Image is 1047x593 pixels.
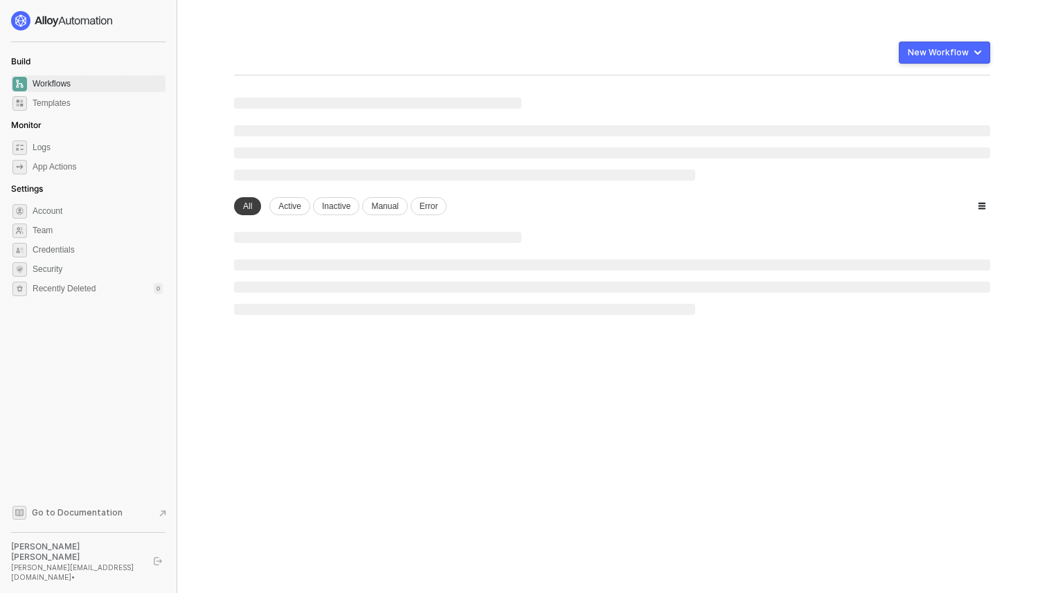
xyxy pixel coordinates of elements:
span: Recently Deleted [33,283,96,295]
span: Settings [11,183,43,194]
div: Manual [362,197,407,215]
button: New Workflow [899,42,990,64]
span: Logs [33,139,163,156]
div: [PERSON_NAME] [PERSON_NAME] [11,541,141,563]
span: Monitor [11,120,42,130]
span: icon-logs [12,140,27,155]
a: logo [11,11,165,30]
div: Inactive [313,197,359,215]
span: Security [33,261,163,277]
span: document-arrow [156,507,170,520]
span: icon-app-actions [12,160,27,174]
span: security [12,262,27,277]
span: Go to Documentation [32,507,123,518]
span: Team [33,222,163,239]
span: settings [12,282,27,296]
div: App Actions [33,161,76,173]
span: settings [12,204,27,219]
div: All [234,197,261,215]
div: Error [411,197,447,215]
span: logout [154,557,162,565]
div: [PERSON_NAME][EMAIL_ADDRESS][DOMAIN_NAME] • [11,563,141,582]
img: logo [11,11,114,30]
div: 0 [154,283,163,294]
span: Credentials [33,241,163,258]
span: credentials [12,243,27,257]
span: Account [33,203,163,219]
span: Templates [33,95,163,111]
span: marketplace [12,96,27,111]
span: team [12,223,27,238]
a: Knowledge Base [11,504,166,521]
span: documentation [12,506,26,520]
div: Active [269,197,310,215]
span: dashboard [12,77,27,91]
span: Workflows [33,75,163,92]
span: Build [11,56,30,66]
div: New Workflow [908,47,969,58]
